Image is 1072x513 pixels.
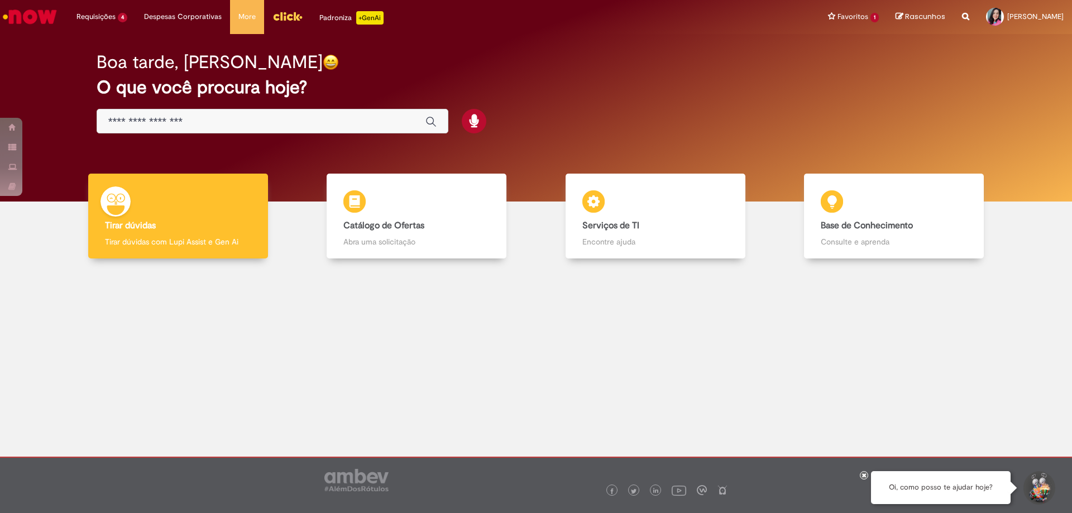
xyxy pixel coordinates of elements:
span: [PERSON_NAME] [1007,12,1064,21]
p: Abra uma solicitação [343,236,490,247]
span: Requisições [76,11,116,22]
p: Tirar dúvidas com Lupi Assist e Gen Ai [105,236,251,247]
img: logo_footer_linkedin.png [653,488,659,495]
span: Rascunhos [905,11,945,22]
img: click_logo_yellow_360x200.png [272,8,303,25]
img: ServiceNow [1,6,59,28]
img: logo_footer_ambev_rotulo_gray.png [324,469,389,491]
a: Serviços de TI Encontre ajuda [536,174,775,259]
span: More [238,11,256,22]
a: Base de Conhecimento Consulte e aprenda [775,174,1014,259]
img: happy-face.png [323,54,339,70]
img: logo_footer_workplace.png [697,485,707,495]
span: Favoritos [837,11,868,22]
button: Iniciar Conversa de Suporte [1022,471,1055,505]
span: Despesas Corporativas [144,11,222,22]
b: Base de Conhecimento [821,220,913,231]
img: logo_footer_youtube.png [672,483,686,497]
img: logo_footer_facebook.png [609,488,615,494]
p: Encontre ajuda [582,236,729,247]
h2: O que você procura hoje? [97,78,976,97]
img: logo_footer_naosei.png [717,485,728,495]
span: 1 [870,13,879,22]
a: Rascunhos [896,12,945,22]
p: +GenAi [356,11,384,25]
b: Catálogo de Ofertas [343,220,424,231]
a: Tirar dúvidas Tirar dúvidas com Lupi Assist e Gen Ai [59,174,298,259]
b: Tirar dúvidas [105,220,156,231]
h2: Boa tarde, [PERSON_NAME] [97,52,323,72]
span: 4 [118,13,127,22]
img: logo_footer_twitter.png [631,488,636,494]
a: Catálogo de Ofertas Abra uma solicitação [298,174,537,259]
p: Consulte e aprenda [821,236,967,247]
div: Padroniza [319,11,384,25]
div: Oi, como posso te ajudar hoje? [871,471,1011,504]
b: Serviços de TI [582,220,639,231]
